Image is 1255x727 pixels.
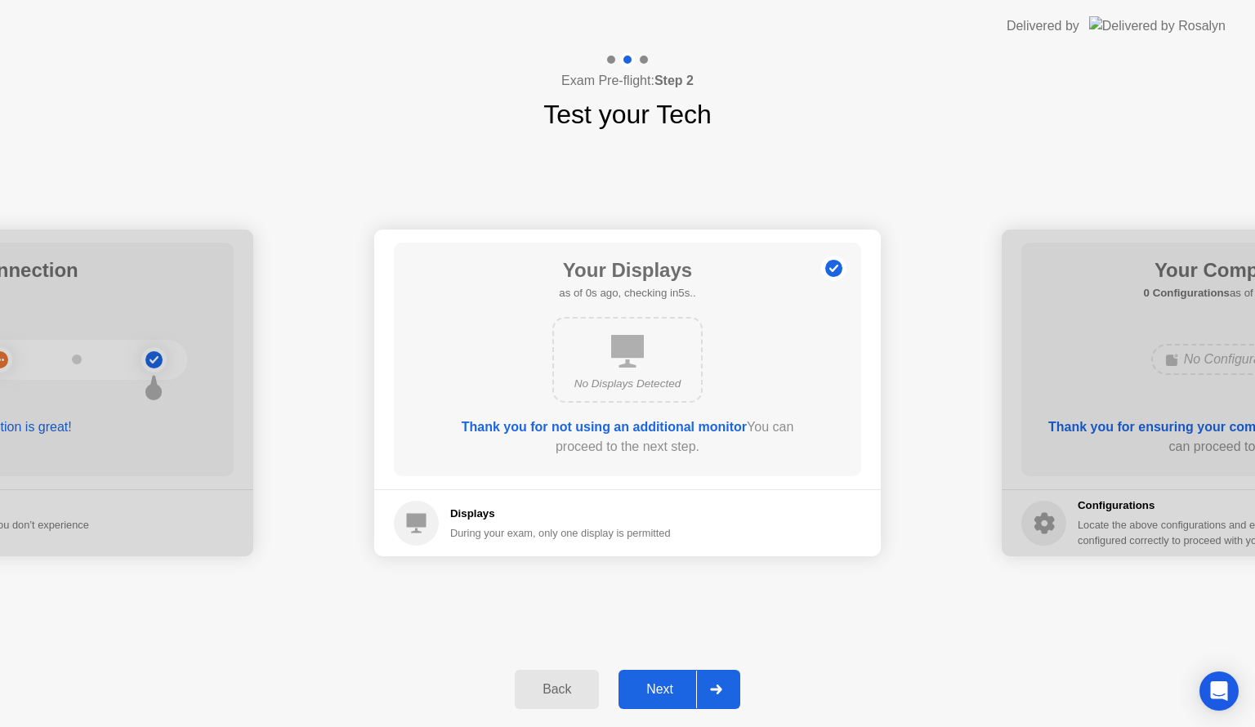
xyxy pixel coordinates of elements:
[1199,671,1239,711] div: Open Intercom Messenger
[559,285,695,301] h5: as of 0s ago, checking in5s..
[450,525,671,541] div: During your exam, only one display is permitted
[1007,16,1079,36] div: Delivered by
[567,376,688,392] div: No Displays Detected
[561,71,694,91] h4: Exam Pre-flight:
[543,95,712,134] h1: Test your Tech
[654,74,694,87] b: Step 2
[515,670,599,709] button: Back
[1089,16,1226,35] img: Delivered by Rosalyn
[619,670,740,709] button: Next
[623,682,696,697] div: Next
[450,506,671,522] h5: Displays
[440,417,815,457] div: You can proceed to the next step.
[520,682,594,697] div: Back
[559,256,695,285] h1: Your Displays
[462,420,747,434] b: Thank you for not using an additional monitor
